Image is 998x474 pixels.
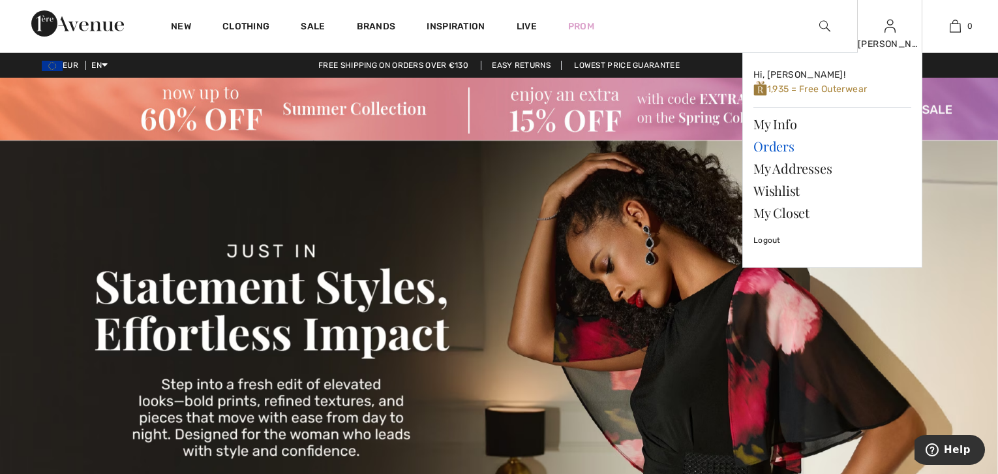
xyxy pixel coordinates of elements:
a: Hi, [PERSON_NAME]! 1,935 = Free Outerwear [753,63,911,102]
span: Hi, [PERSON_NAME]! [753,69,845,80]
a: My Info [753,113,911,135]
a: Lowest Price Guarantee [564,61,690,70]
a: Live [517,20,537,33]
a: My Closet [753,202,911,224]
a: Clothing [222,21,269,35]
img: loyalty_logo_r.svg [753,80,767,97]
span: EN [91,61,108,70]
span: 0 [967,20,973,32]
img: search the website [819,18,830,34]
img: Euro [42,61,63,71]
a: Prom [568,20,594,33]
a: Easy Returns [481,61,562,70]
img: My Info [885,18,896,34]
img: My Bag [950,18,961,34]
a: Orders [753,135,911,157]
a: Sign In [885,20,896,32]
span: 1,935 = Free Outerwear [753,84,867,95]
a: Free shipping on orders over €130 [308,61,479,70]
span: EUR [42,61,83,70]
a: 0 [923,18,987,34]
a: New [171,21,191,35]
iframe: Opens a widget where you can find more information [915,435,985,467]
a: Sale [301,21,325,35]
a: Wishlist [753,180,911,202]
span: Inspiration [427,21,485,35]
a: Logout [753,224,911,257]
a: My Addresses [753,157,911,180]
img: 1ère Avenue [31,10,124,37]
a: Brands [357,21,396,35]
div: [PERSON_NAME] [858,37,922,51]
